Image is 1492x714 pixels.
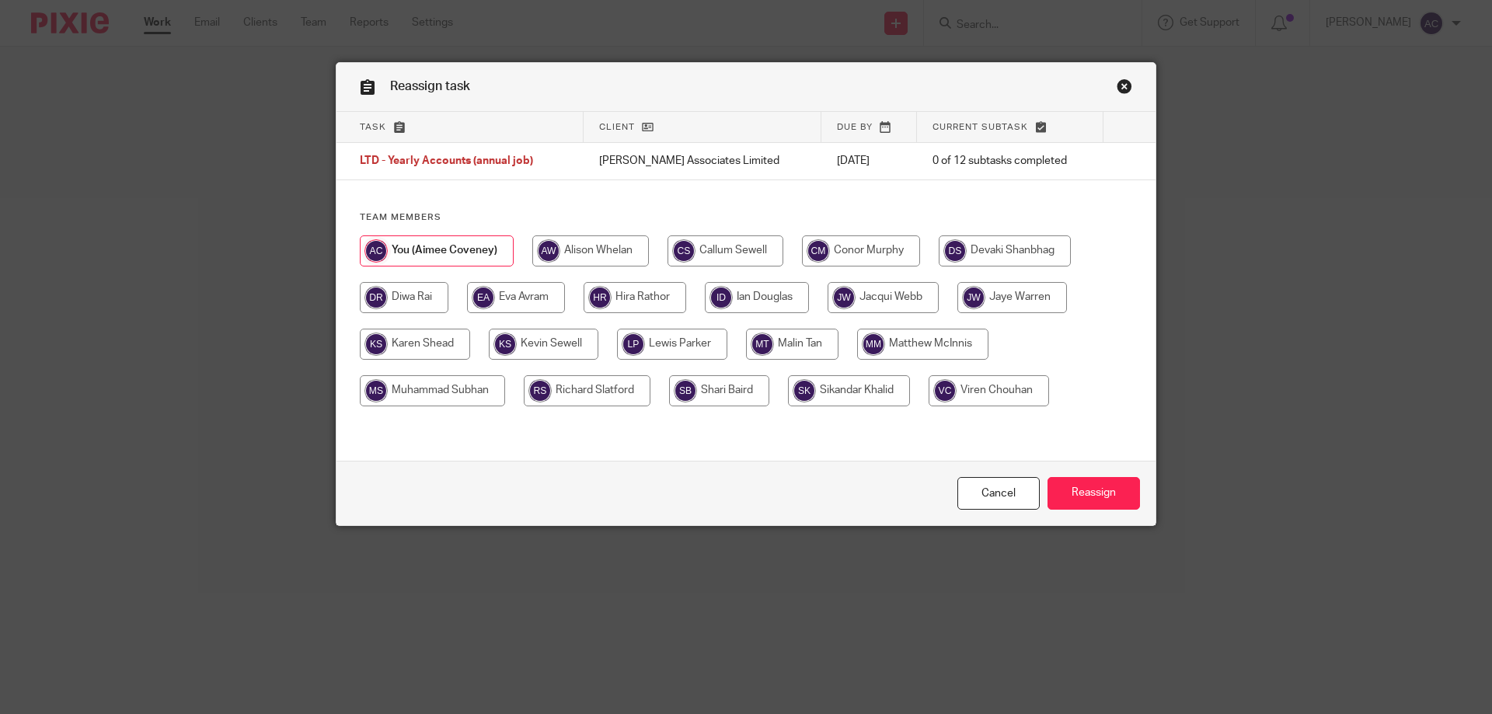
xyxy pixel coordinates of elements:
span: Reassign task [390,80,470,92]
p: [PERSON_NAME] Associates Limited [599,153,806,169]
a: Close this dialog window [957,477,1040,510]
td: 0 of 12 subtasks completed [917,143,1103,180]
input: Reassign [1048,477,1140,510]
a: Close this dialog window [1117,78,1132,99]
span: Task [360,123,386,131]
p: [DATE] [837,153,902,169]
h4: Team members [360,211,1132,224]
span: Due by [837,123,873,131]
span: Current subtask [932,123,1028,131]
span: LTD - Yearly Accounts (annual job) [360,156,533,167]
span: Client [599,123,635,131]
